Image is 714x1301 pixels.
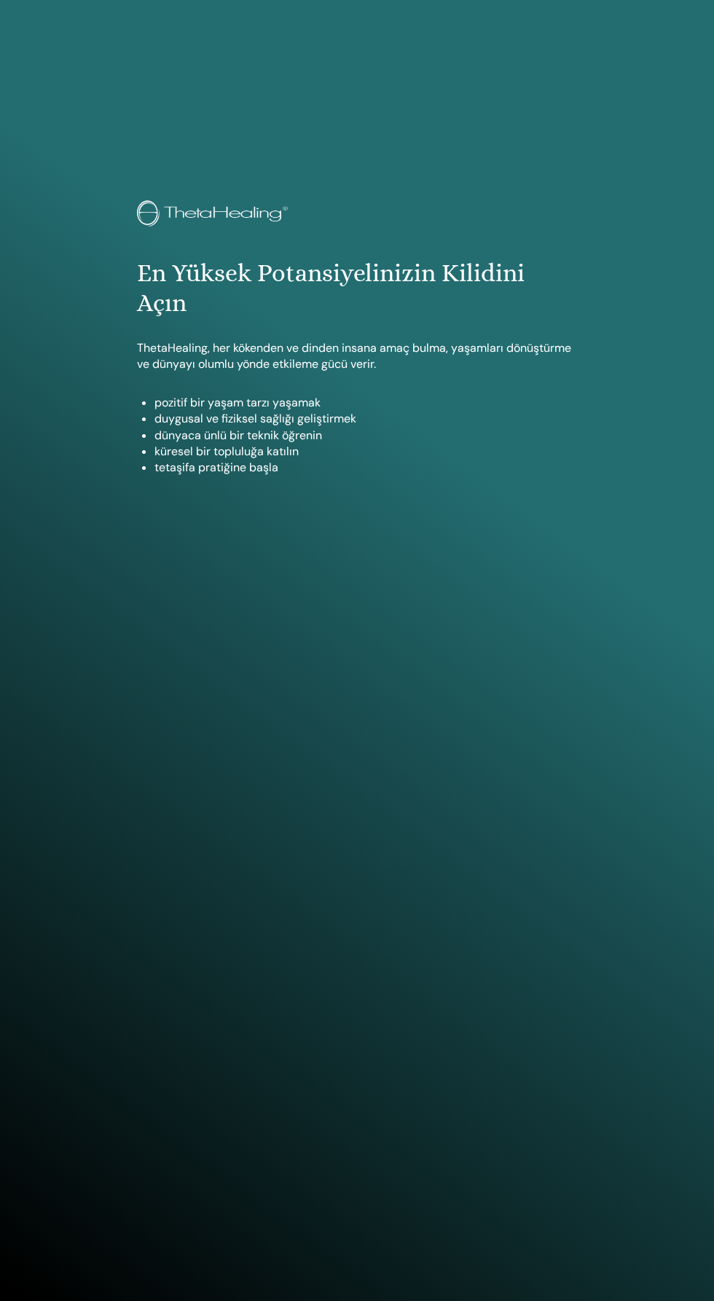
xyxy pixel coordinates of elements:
[154,395,576,411] li: pozitif bir yaşam tarzı yaşamak
[154,444,576,460] li: küresel bir topluluğa katılın
[137,340,576,373] p: ThetaHealing, her kökenden ve dinden insana amaç bulma, yaşamları dönüştürme ve dünyayı olumlu yö...
[154,428,576,444] li: dünyaca ünlü bir teknik öğrenin
[154,460,576,476] li: tetaşifa pratiğine başla
[154,411,576,427] li: duygusal ve fiziksel sağlığı geliştirmek
[137,259,576,318] h1: En Yüksek Potansiyelinizin Kilidini Açın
